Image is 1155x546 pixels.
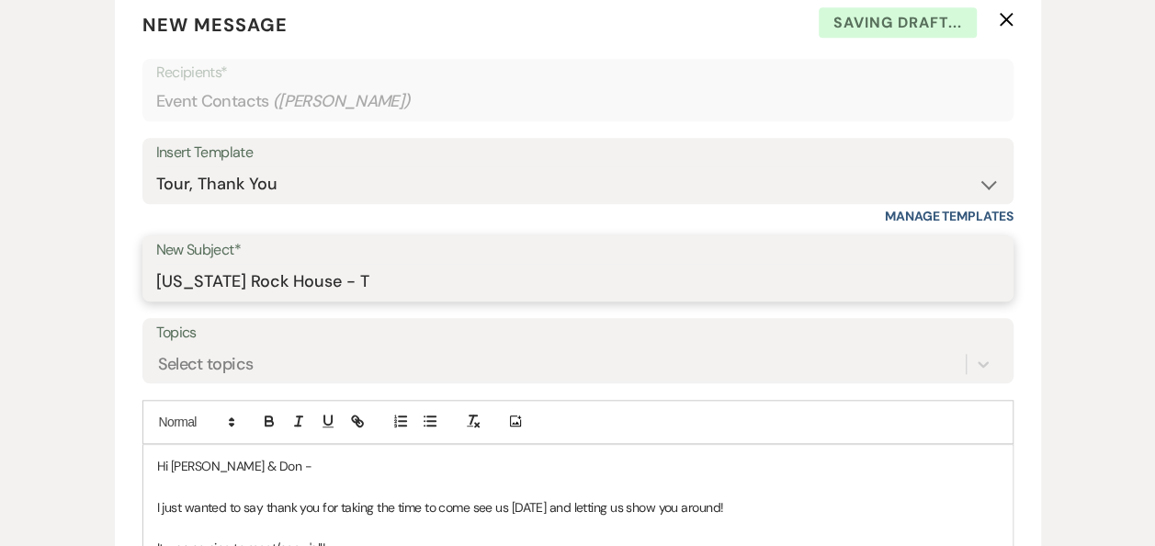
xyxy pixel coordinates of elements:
[156,61,1000,85] p: Recipients*
[273,89,411,114] span: ( [PERSON_NAME] )
[156,320,1000,347] label: Topics
[885,208,1013,224] a: Manage Templates
[819,7,977,39] span: Saving draft...
[156,84,1000,119] div: Event Contacts
[156,237,1000,264] label: New Subject*
[157,497,999,518] p: I just wanted to say thank you for taking the time to come see us [DATE] and letting us show you ...
[156,140,1000,166] div: Insert Template
[157,456,999,476] p: Hi [PERSON_NAME] & Don -
[158,351,254,376] div: Select topics
[142,13,288,37] span: New Message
